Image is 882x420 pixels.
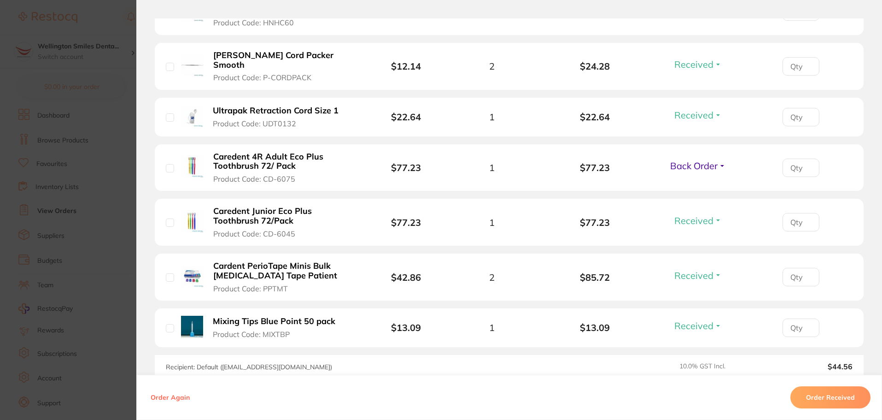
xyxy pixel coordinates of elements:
[213,317,335,326] b: Mixing Tips Blue Point 50 pack
[210,106,349,128] button: Ultrapak Retraction Cord Size 1 Product Code: UDT0132
[210,152,358,184] button: Caredent 4R Adult Eco Plus Toothbrush 72/ Pack Product Code: CD-6075
[783,159,819,177] input: Qty
[543,272,647,283] b: $85.72
[543,61,647,71] b: $24.28
[674,320,713,331] span: Received
[213,106,339,116] b: Ultrapak Retraction Cord Size 1
[391,111,421,123] b: $22.64
[181,54,204,77] img: Hanson Cord Packer Smooth
[181,210,204,233] img: Caredent Junior Eco Plus Toothbrush 72/Pack
[181,155,204,178] img: Caredent 4R Adult Eco Plus Toothbrush 72/ Pack
[672,215,724,226] button: Received
[210,206,358,238] button: Caredent Junior Eco Plus Toothbrush 72/Pack Product Code: CD-6045
[391,322,421,333] b: $13.09
[148,393,193,402] button: Order Again
[213,119,296,128] span: Product Code: UDT0132
[674,59,713,70] span: Received
[674,215,713,226] span: Received
[783,108,819,126] input: Qty
[213,51,356,70] b: [PERSON_NAME] Cord Packer Smooth
[770,362,853,371] output: $44.56
[489,162,495,173] span: 1
[213,284,288,293] span: Product Code: PPTMT
[489,322,495,333] span: 1
[181,105,203,127] img: Ultrapak Retraction Cord Size 1
[670,160,718,172] span: Back Order
[674,270,713,281] span: Received
[213,330,290,338] span: Product Code: MIXTBP
[391,217,421,228] b: $77.23
[543,322,647,333] b: $13.09
[489,272,495,283] span: 2
[489,61,495,71] span: 2
[672,59,724,70] button: Received
[679,362,762,371] span: 10.0 % GST Incl.
[783,319,819,337] input: Qty
[213,207,356,225] b: Caredent Junior Eco Plus Toothbrush 72/Pack
[210,261,358,293] button: Cardent PerioTape Minis Bulk [MEDICAL_DATA] Tape Patient Product Code: PPTMT
[672,320,724,331] button: Received
[672,270,724,281] button: Received
[210,316,345,339] button: Mixing Tips Blue Point 50 pack Product Code: MIXTBP
[213,73,311,82] span: Product Code: P-CORDPACK
[181,316,203,338] img: Mixing Tips Blue Point 50 pack
[391,162,421,173] b: $77.23
[783,213,819,231] input: Qty
[674,109,713,121] span: Received
[667,160,729,172] button: Back Order
[210,50,358,83] button: [PERSON_NAME] Cord Packer Smooth Product Code: P-CORDPACK
[181,265,204,288] img: Cardent PerioTape Minis Bulk Dental Floss Tape Patient
[672,109,724,121] button: Received
[790,386,870,408] button: Order Received
[213,152,356,171] b: Caredent 4R Adult Eco Plus Toothbrush 72/ Pack
[489,112,495,122] span: 1
[543,217,647,228] b: $77.23
[391,272,421,283] b: $42.86
[391,60,421,72] b: $12.14
[166,363,332,371] span: Recipient: Default ( [EMAIL_ADDRESS][DOMAIN_NAME] )
[543,112,647,122] b: $22.64
[489,217,495,228] span: 1
[213,175,295,183] span: Product Code: CD-6075
[213,261,356,280] b: Cardent PerioTape Minis Bulk [MEDICAL_DATA] Tape Patient
[213,18,294,27] span: Product Code: HNHC60
[213,230,295,238] span: Product Code: CD-6045
[783,57,819,76] input: Qty
[543,162,647,173] b: $77.23
[783,268,819,286] input: Qty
